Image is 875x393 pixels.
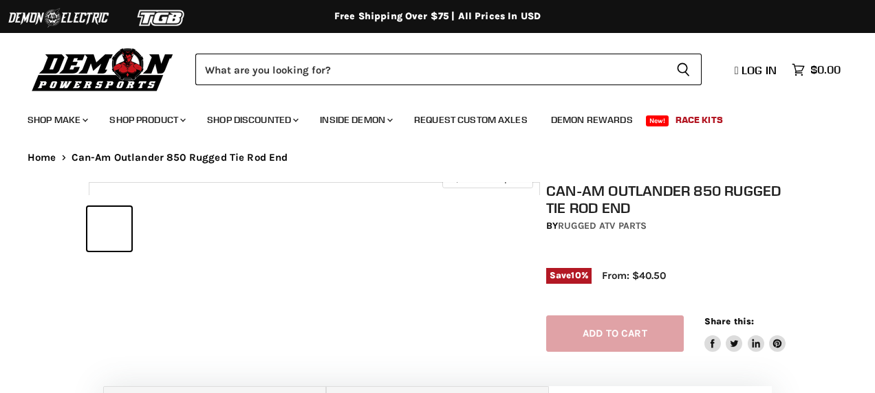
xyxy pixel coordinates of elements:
[704,316,754,326] span: Share this:
[17,106,96,134] a: Shop Make
[197,106,307,134] a: Shop Discounted
[110,5,213,31] img: TGB Logo 2
[87,207,131,251] button: Can-Am Outlander 850 Rugged Tie Rod End thumbnail
[571,270,581,280] span: 10
[546,182,792,216] h1: Can-Am Outlander 850 Rugged Tie Rod End
[665,106,733,134] a: Race Kits
[404,106,538,134] a: Request Custom Axles
[558,220,647,232] a: Rugged ATV Parts
[541,106,643,134] a: Demon Rewards
[7,5,110,31] img: Demon Electric Logo 2
[17,100,837,134] ul: Main menu
[28,45,178,93] img: Demon Powersports
[704,315,786,352] aside: Share this:
[546,218,792,234] div: by
[195,54,665,85] input: Search
[646,115,669,126] span: New!
[28,152,56,164] a: Home
[785,60,847,80] a: $0.00
[810,63,841,76] span: $0.00
[728,64,785,76] a: Log in
[665,54,702,85] button: Search
[310,106,401,134] a: Inside Demon
[546,268,592,283] span: Save %
[742,63,777,77] span: Log in
[72,152,288,164] span: Can-Am Outlander 850 Rugged Tie Rod End
[602,269,666,282] span: From: $40.50
[195,54,702,85] form: Product
[99,106,194,134] a: Shop Product
[449,173,526,183] span: Click to expand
